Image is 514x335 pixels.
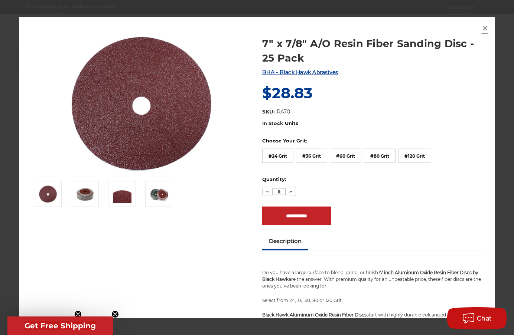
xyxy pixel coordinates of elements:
dt: SKU: [262,108,275,116]
span: Units [285,120,298,126]
img: 7 inch aluminum oxide resin fiber disc [39,185,57,203]
a: Close [479,22,491,34]
img: 7" x 7/8" A/O Resin Fiber Sanding Disc - 25 Pack [113,185,131,203]
span: In Stock [262,120,283,126]
label: Quantity: [262,176,483,183]
p: Select from 24, 36, 60, 80 or 120 Grit [262,297,483,304]
label: Choose Your Grit: [262,137,483,145]
a: BHA - Black Hawk Abrasives [262,69,338,76]
img: 7" x 7/8" A/O Resin Fiber Sanding Disc - 25 Pack [76,185,94,203]
button: Close teaser [111,311,119,318]
span: × [482,21,488,35]
p: Do you have a large surface to blend, grind, or finish? are the answer. With premium quality for ... [262,269,483,289]
span: Chat [477,315,492,322]
span: $28.83 [262,84,313,102]
a: Description [262,233,308,249]
a: 7" x 7/8" A/O Resin Fiber Sanding Disc - 25 Pack [262,36,483,65]
button: Close teaser [74,311,82,318]
dd: RA70 [277,108,290,116]
strong: Black Hawk Aluminum Oxide Resin Fiber Discs [262,312,367,318]
button: Chat [447,307,507,329]
img: 7" x 7/8" A/O Resin Fiber Sanding Disc - 25 Pack [150,185,169,203]
strong: 7 inch Aluminum Oxide Resin Fiber Discs by Black Hawk [262,270,478,282]
span: Get Free Shipping [25,321,96,330]
div: Get Free ShippingClose teaser [7,316,113,335]
img: 7 inch aluminum oxide resin fiber disc [67,29,216,177]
